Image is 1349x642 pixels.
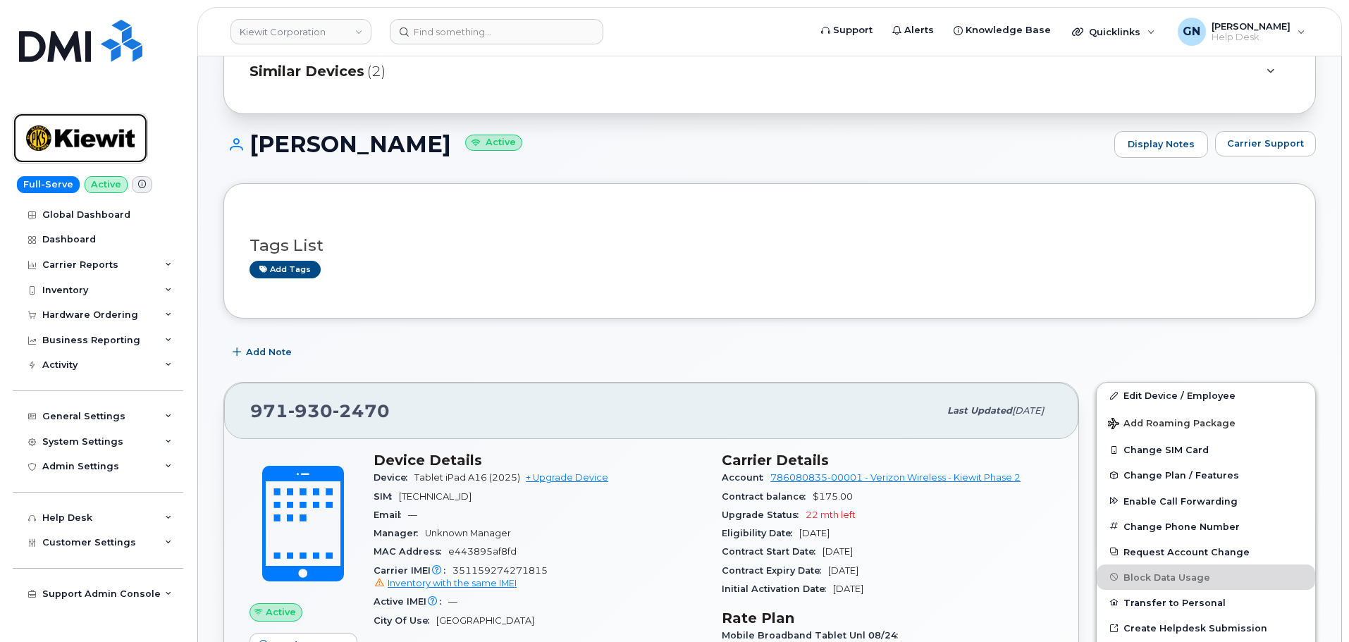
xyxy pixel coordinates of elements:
a: 786080835-00001 - Verizon Wireless - Kiewit Phase 2 [770,472,1021,483]
button: Change SIM Card [1097,437,1315,462]
span: Knowledge Base [966,23,1051,37]
span: Last updated [947,405,1012,416]
span: Help Desk [1212,32,1291,43]
a: Support [811,16,882,44]
button: Change Phone Number [1097,514,1315,539]
button: Add Note [223,340,304,365]
span: Upgrade Status [722,510,806,520]
span: Manager [374,528,425,538]
small: Active [465,135,522,151]
button: Request Account Change [1097,539,1315,564]
a: Display Notes [1114,131,1208,158]
span: Contract balance [722,491,813,502]
h3: Rate Plan [722,610,1053,626]
span: Quicklinks [1089,26,1140,37]
span: 351159274271815 [374,565,705,591]
iframe: Messenger Launcher [1288,581,1338,631]
span: Initial Activation Date [722,584,833,594]
span: [DATE] [1012,405,1044,416]
span: Inventory with the same IMEI [388,578,517,588]
span: Enable Call Forwarding [1123,495,1238,506]
a: Alerts [882,16,944,44]
span: 2470 [333,400,390,421]
a: Add tags [250,261,321,278]
h3: Carrier Details [722,452,1053,469]
span: Support [833,23,873,37]
a: Kiewit Corporation [230,19,371,44]
span: City Of Use [374,615,436,626]
span: Unknown Manager [425,528,511,538]
span: Change Plan / Features [1123,470,1239,481]
span: e443895af8fd [448,546,517,557]
span: [DATE] [833,584,863,594]
span: [GEOGRAPHIC_DATA] [436,615,534,626]
h3: Device Details [374,452,705,469]
span: Tablet iPad A16 (2025) [414,472,520,483]
button: Block Data Usage [1097,564,1315,590]
span: $175.00 [813,491,853,502]
button: Change Plan / Features [1097,462,1315,488]
span: Account [722,472,770,483]
span: [DATE] [823,546,853,557]
h1: [PERSON_NAME] [223,132,1107,156]
a: Edit Device / Employee [1097,383,1315,408]
span: — [408,510,417,520]
button: Add Roaming Package [1097,408,1315,437]
h3: Tags List [250,237,1290,254]
span: GN [1183,23,1200,40]
div: Quicklinks [1062,18,1165,46]
span: Mobile Broadband Tablet Unl 08/24 [722,630,905,641]
span: [DATE] [828,565,858,576]
input: Find something... [390,19,603,44]
span: Add Note [246,345,292,359]
span: — [448,596,457,607]
span: Add Roaming Package [1108,418,1236,431]
span: [DATE] [799,528,830,538]
span: 930 [288,400,333,421]
a: Create Helpdesk Submission [1097,615,1315,641]
span: Similar Devices [250,61,364,82]
span: [TECHNICAL_ID] [399,491,472,502]
span: 971 [250,400,390,421]
span: Carrier Support [1227,137,1304,150]
button: Enable Call Forwarding [1097,488,1315,514]
span: Active [266,605,296,619]
span: Active IMEI [374,596,448,607]
a: + Upgrade Device [526,472,608,483]
span: Alerts [904,23,934,37]
span: Contract Start Date [722,546,823,557]
span: Email [374,510,408,520]
span: Contract Expiry Date [722,565,828,576]
a: Knowledge Base [944,16,1061,44]
span: MAC Address [374,546,448,557]
span: Device [374,472,414,483]
button: Transfer to Personal [1097,590,1315,615]
span: Eligibility Date [722,528,799,538]
span: 22 mth left [806,510,856,520]
span: (2) [367,61,386,82]
button: Carrier Support [1215,131,1316,156]
span: SIM [374,491,399,502]
span: [PERSON_NAME] [1212,20,1291,32]
a: Inventory with the same IMEI [374,578,517,588]
span: Carrier IMEI [374,565,452,576]
div: Geoffrey Newport [1168,18,1315,46]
